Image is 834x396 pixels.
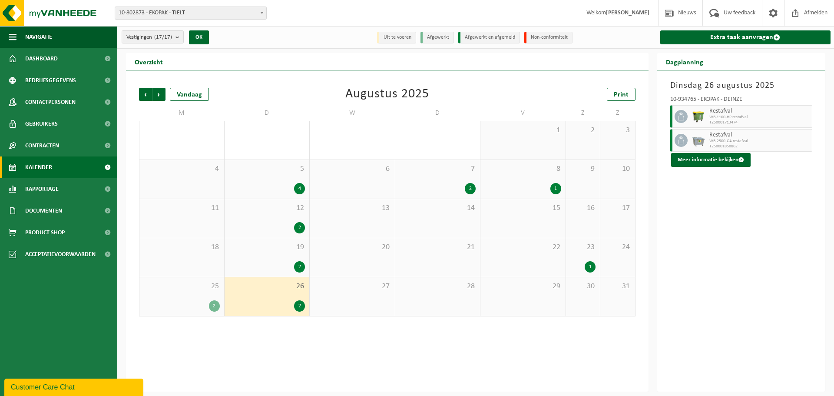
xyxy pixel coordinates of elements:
[692,134,705,147] img: WB-2500-GAL-GY-01
[585,261,596,273] div: 1
[4,377,145,396] iframe: chat widget
[25,222,65,243] span: Product Shop
[229,164,305,174] span: 5
[614,91,629,98] span: Print
[709,132,810,139] span: Restafval
[144,203,220,213] span: 11
[465,183,476,194] div: 2
[570,126,596,135] span: 2
[709,115,810,120] span: WB-1100-HP restafval
[377,32,416,43] li: Uit te voeren
[152,88,165,101] span: Volgende
[709,108,810,115] span: Restafval
[294,261,305,273] div: 2
[485,126,561,135] span: 1
[671,153,751,167] button: Meer informatie bekijken
[229,243,305,252] span: 19
[294,222,305,233] div: 2
[570,203,596,213] span: 16
[189,30,209,44] button: OK
[25,243,96,265] span: Acceptatievoorwaarden
[605,282,630,291] span: 31
[400,203,476,213] span: 14
[25,26,52,48] span: Navigatie
[115,7,266,19] span: 10-802873 - EKOPAK - TIELT
[144,243,220,252] span: 18
[126,53,172,70] h2: Overzicht
[524,32,573,43] li: Non-conformiteit
[25,48,58,70] span: Dashboard
[345,88,429,101] div: Augustus 2025
[229,203,305,213] span: 12
[229,282,305,291] span: 26
[395,105,481,121] td: D
[139,105,225,121] td: M
[126,31,172,44] span: Vestigingen
[400,164,476,174] span: 7
[294,300,305,312] div: 2
[122,30,184,43] button: Vestigingen(17/17)
[144,282,220,291] span: 25
[570,243,596,252] span: 23
[25,200,62,222] span: Documenten
[570,282,596,291] span: 30
[314,243,391,252] span: 20
[570,164,596,174] span: 9
[139,88,152,101] span: Vorige
[115,7,267,20] span: 10-802873 - EKOPAK - TIELT
[25,156,52,178] span: Kalender
[144,164,220,174] span: 4
[314,164,391,174] span: 6
[550,183,561,194] div: 1
[25,113,58,135] span: Gebruikers
[485,203,561,213] span: 15
[709,144,810,149] span: T250001850862
[25,91,76,113] span: Contactpersonen
[709,120,810,125] span: T250001713474
[314,282,391,291] span: 27
[485,164,561,174] span: 8
[314,203,391,213] span: 13
[420,32,454,43] li: Afgewerkt
[25,70,76,91] span: Bedrijfsgegevens
[605,164,630,174] span: 10
[606,10,649,16] strong: [PERSON_NAME]
[566,105,601,121] td: Z
[458,32,520,43] li: Afgewerkt en afgemeld
[225,105,310,121] td: D
[605,243,630,252] span: 24
[485,282,561,291] span: 29
[400,282,476,291] span: 28
[310,105,395,121] td: W
[657,53,712,70] h2: Dagplanning
[154,34,172,40] count: (17/17)
[25,178,59,200] span: Rapportage
[485,243,561,252] span: 22
[605,126,630,135] span: 3
[25,135,59,156] span: Contracten
[209,300,220,312] div: 2
[709,139,810,144] span: WB-2500-GA restafval
[400,243,476,252] span: 21
[670,79,813,92] h3: Dinsdag 26 augustus 2025
[605,203,630,213] span: 17
[480,105,566,121] td: V
[600,105,635,121] td: Z
[294,183,305,194] div: 4
[670,97,813,105] div: 10-934765 - EKOPAK - DEINZE
[692,110,705,123] img: WB-1100-HPE-GN-50
[607,88,635,101] a: Print
[660,30,831,44] a: Extra taak aanvragen
[170,88,209,101] div: Vandaag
